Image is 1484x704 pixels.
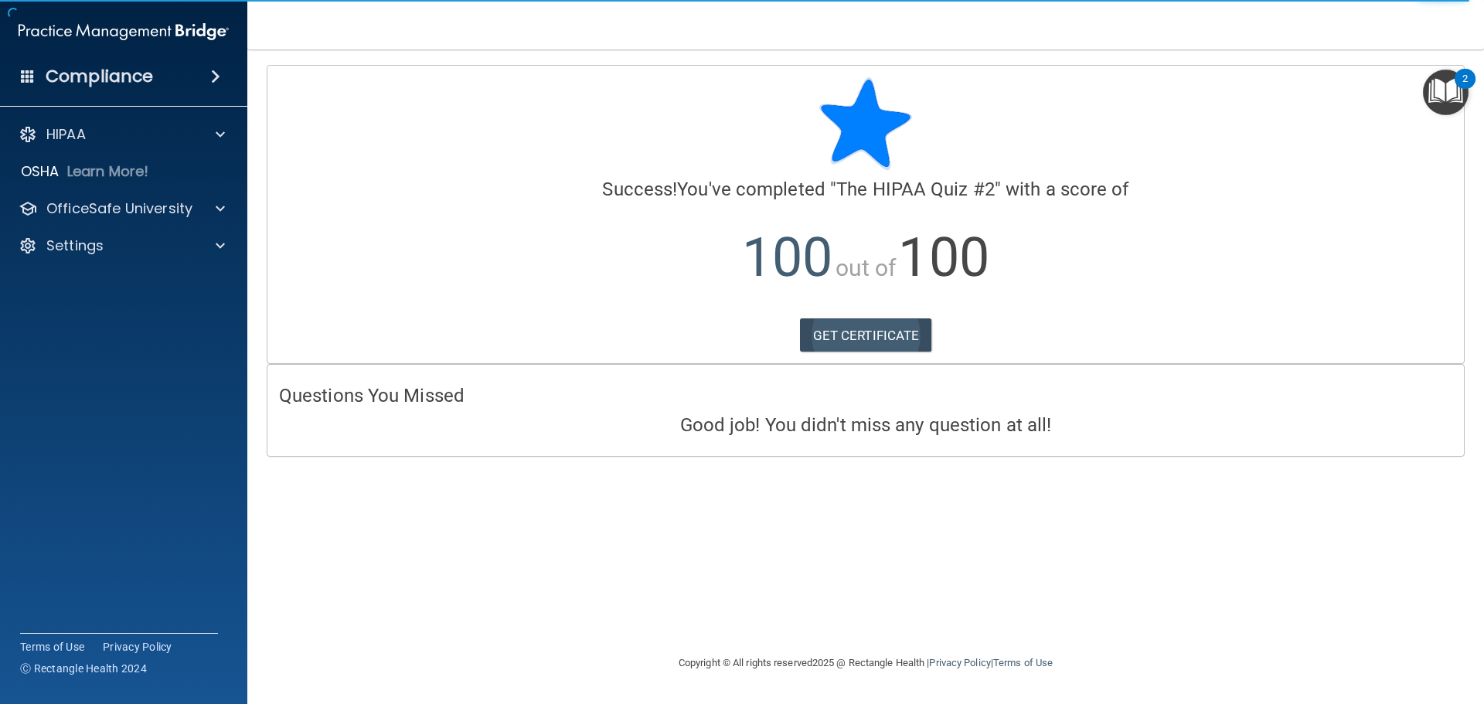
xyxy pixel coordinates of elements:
p: OSHA [21,162,60,181]
p: Learn More! [67,162,149,181]
span: The HIPAA Quiz #2 [836,179,995,200]
h4: Compliance [46,66,153,87]
p: Settings [46,236,104,255]
span: out of [836,254,897,281]
p: HIPAA [46,125,86,144]
img: PMB logo [19,16,229,47]
a: Privacy Policy [103,639,172,655]
span: 100 [742,226,832,289]
span: 100 [898,226,989,289]
a: Privacy Policy [929,657,990,668]
img: blue-star-rounded.9d042014.png [819,77,912,170]
span: Success! [602,179,677,200]
h4: Good job! You didn't miss any question at all! [279,415,1452,435]
div: Copyright © All rights reserved 2025 @ Rectangle Health | | [584,638,1148,688]
h4: You've completed " " with a score of [279,179,1452,199]
a: GET CERTIFICATE [800,318,932,352]
a: HIPAA [19,125,225,144]
a: OfficeSafe University [19,199,225,218]
h4: Questions You Missed [279,386,1452,406]
div: 2 [1462,79,1468,99]
a: Terms of Use [993,657,1053,668]
a: Settings [19,236,225,255]
a: Terms of Use [20,639,84,655]
span: Ⓒ Rectangle Health 2024 [20,661,147,676]
p: OfficeSafe University [46,199,192,218]
button: Open Resource Center, 2 new notifications [1423,70,1469,115]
